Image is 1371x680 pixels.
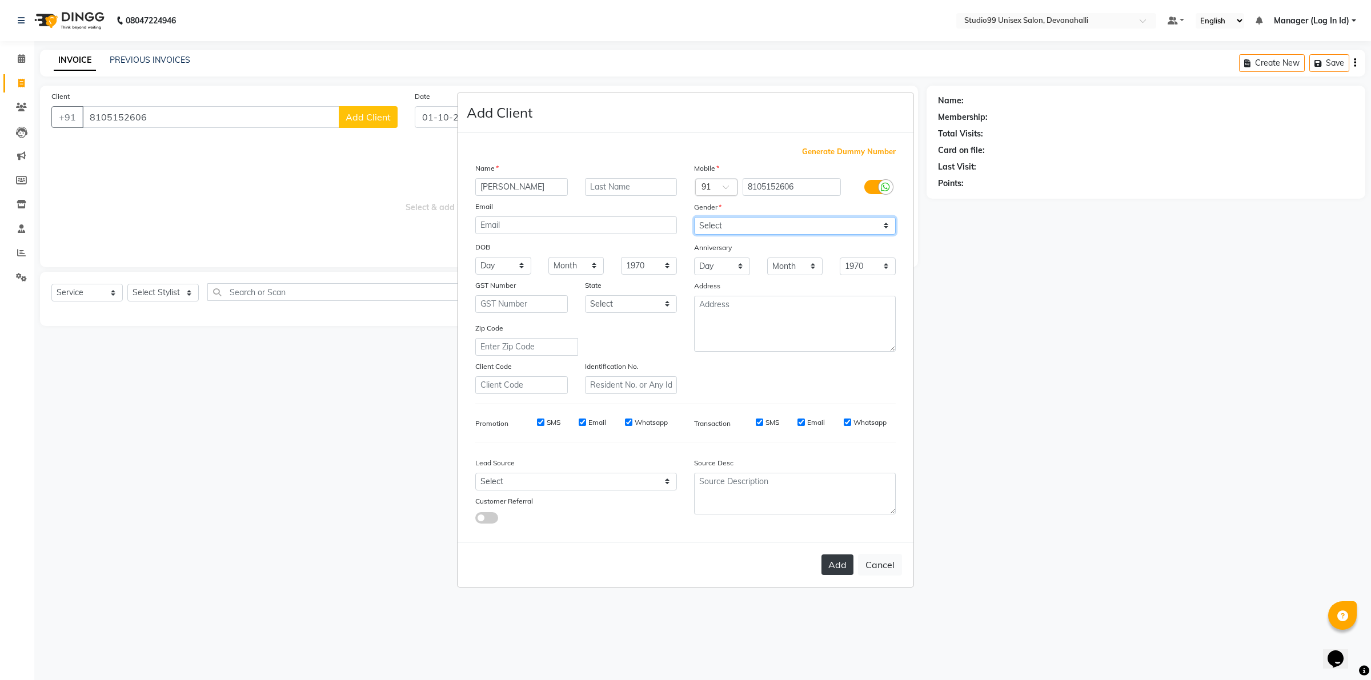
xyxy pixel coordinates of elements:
[585,280,602,291] label: State
[585,361,639,372] label: Identification No.
[588,417,606,428] label: Email
[475,419,508,429] label: Promotion
[475,280,516,291] label: GST Number
[585,376,678,394] input: Resident No. or Any Id
[475,216,677,234] input: Email
[475,163,499,174] label: Name
[475,242,490,252] label: DOB
[475,323,503,333] label: Zip Code
[694,243,732,253] label: Anniversary
[475,202,493,212] label: Email
[821,554,853,575] button: Add
[475,458,515,468] label: Lead Source
[635,417,668,428] label: Whatsapp
[694,281,720,291] label: Address
[853,417,887,428] label: Whatsapp
[694,202,721,212] label: Gender
[547,417,560,428] label: SMS
[694,458,733,468] label: Source Desc
[807,417,825,428] label: Email
[475,178,568,196] input: First Name
[475,361,512,372] label: Client Code
[475,376,568,394] input: Client Code
[475,496,533,506] label: Customer Referral
[694,163,719,174] label: Mobile
[743,178,841,196] input: Mobile
[475,295,568,313] input: GST Number
[475,338,578,356] input: Enter Zip Code
[802,146,896,158] span: Generate Dummy Number
[858,554,902,576] button: Cancel
[1323,634,1360,669] iframe: chat widget
[585,178,678,196] input: Last Name
[467,102,532,123] h4: Add Client
[694,419,731,429] label: Transaction
[765,417,779,428] label: SMS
